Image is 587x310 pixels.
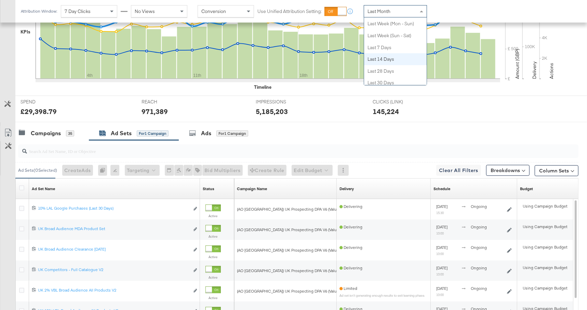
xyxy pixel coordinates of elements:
[27,142,528,155] input: Search Ad Set Name, ID or Objective
[364,77,427,89] div: Last 30 Days
[471,224,487,229] span: ongoing
[38,206,189,211] div: 10% LAL Google Purchases (Last 30 Days)
[38,246,189,254] a: UK Broad Audience Clearance [DATE]
[364,42,427,54] div: Last 7 Days
[523,285,575,291] div: Using Campaign Budget
[436,224,448,229] span: [DATE]
[237,227,365,232] span: (AO [GEOGRAPHIC_DATA]) UK Prospecting DPA V6 (Value Conversions)
[531,61,537,79] text: Delivery
[436,231,444,235] sub: 10:00
[364,53,427,65] div: Last 14 Days
[18,167,57,173] div: Ad Sets ( 0 Selected)
[523,244,575,250] div: Using Campaign Budget
[257,8,322,15] label: Use Unified Attribution Setting:
[364,18,427,30] div: Last Week (Mon - Sun)
[205,296,221,300] label: Active
[38,267,189,274] a: UK Competitors - Full Catalogue V2
[436,204,448,209] span: [DATE]
[436,165,481,176] button: Clear All Filters
[38,206,189,213] a: 10% LAL Google Purchases (Last 30 Days)
[201,129,211,137] div: Ads
[339,293,425,297] sub: Ad set isn’t generating enough results to exit learning phase.
[205,255,221,259] label: Active
[433,186,450,192] div: Schedule
[436,245,448,250] span: [DATE]
[38,226,189,231] div: UK Broad Audience MDA Product Set
[439,166,478,175] span: Clear All Filters
[203,186,214,192] div: Status
[38,287,189,295] a: UK 2% VBL Broad Audience All Products V2
[38,287,189,293] div: UK 2% VBL Broad Audience All Products V2
[339,204,362,209] span: Delivering
[237,186,267,192] div: Campaign Name
[205,275,221,280] label: Active
[38,226,189,233] a: UK Broad Audience MDA Product Set
[535,165,578,176] button: Column Sets
[38,267,189,272] div: UK Competitors - Full Catalogue V2
[436,286,448,291] span: [DATE]
[32,186,55,192] a: Your Ad Set name.
[111,129,132,137] div: Ad Sets
[364,30,427,42] div: Last Week (Sun - Sat)
[254,84,271,90] div: Timeline
[203,186,214,192] a: Shows the current state of your Ad Set.
[436,265,448,270] span: [DATE]
[339,224,362,229] span: Delivering
[364,65,427,77] div: Last 28 Days
[339,245,362,250] span: Delivering
[339,286,357,291] span: Limited
[523,265,575,270] div: Using Campaign Budget
[137,130,169,137] div: for 1 Campaign
[21,29,30,35] div: KPIs
[368,8,390,14] span: Last Month
[433,186,450,192] a: Shows when your Ad Set is scheduled to deliver.
[237,248,365,253] span: (AO [GEOGRAPHIC_DATA]) UK Prospecting DPA V6 (Value Conversions)
[38,246,189,252] div: UK Broad Audience Clearance [DATE]
[520,186,533,192] div: Budget
[205,234,221,239] label: Active
[135,8,155,14] span: No Views
[205,214,221,218] label: Active
[237,186,267,192] a: Your campaign name.
[471,265,487,270] span: ongoing
[216,130,248,137] div: for 1 Campaign
[201,8,226,14] span: Conversion
[142,99,193,105] span: REACH
[256,107,288,116] div: 5,185,203
[98,165,110,176] div: 0
[65,8,91,14] span: 7 Day Clicks
[339,186,354,192] div: Delivery
[523,224,575,229] div: Using Campaign Budget
[471,286,487,291] span: ongoing
[436,252,444,256] sub: 10:00
[471,245,487,250] span: ongoing
[237,268,365,273] span: (AO [GEOGRAPHIC_DATA]) UK Prospecting DPA V6 (Value Conversions)
[31,129,61,137] div: Campaigns
[523,203,575,209] div: Using Campaign Budget
[21,107,57,116] div: £29,398.79
[339,186,354,192] a: Reflects the ability of your Ad Set to achieve delivery based on ad states, schedule and budget.
[548,63,555,79] text: Actions
[21,9,57,14] div: Attribution Window:
[142,107,168,116] div: 971,389
[66,130,74,137] div: 35
[237,288,365,294] span: (AO [GEOGRAPHIC_DATA]) UK Prospecting DPA V6 (Value Conversions)
[256,99,307,105] span: IMPRESSIONS
[486,165,530,176] button: Breakdowns
[520,186,533,192] a: Shows the current budget of Ad Set.
[237,207,365,212] span: (AO [GEOGRAPHIC_DATA]) UK Prospecting DPA V6 (Value Conversions)
[21,99,72,105] span: SPEND
[373,107,399,116] div: 145,224
[436,272,444,276] sub: 10:00
[514,49,520,79] text: Amount (GBP)
[32,186,55,192] div: Ad Set Name
[436,211,444,215] sub: 15:30
[339,265,362,270] span: Delivering
[373,99,424,105] span: CLICKS (LINK)
[471,204,487,209] span: ongoing
[436,293,444,297] sub: 10:00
